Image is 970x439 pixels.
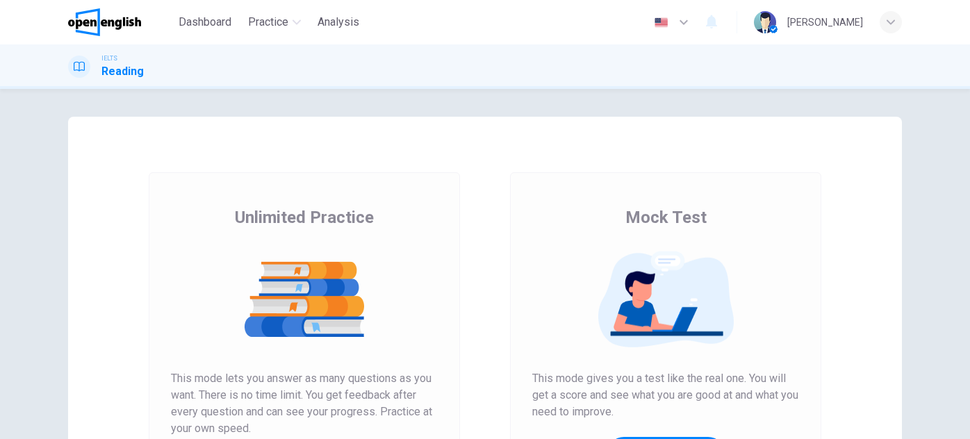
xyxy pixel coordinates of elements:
[312,10,365,35] button: Analysis
[754,11,776,33] img: Profile picture
[179,14,231,31] span: Dashboard
[625,206,707,229] span: Mock Test
[101,53,117,63] span: IELTS
[243,10,306,35] button: Practice
[787,14,863,31] div: [PERSON_NAME]
[68,8,173,36] a: OpenEnglish logo
[101,63,144,80] h1: Reading
[248,14,288,31] span: Practice
[235,206,374,229] span: Unlimited Practice
[173,10,237,35] button: Dashboard
[68,8,141,36] img: OpenEnglish logo
[532,370,799,420] span: This mode gives you a test like the real one. You will get a score and see what you are good at a...
[171,370,438,437] span: This mode lets you answer as many questions as you want. There is no time limit. You get feedback...
[652,17,670,28] img: en
[318,14,359,31] span: Analysis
